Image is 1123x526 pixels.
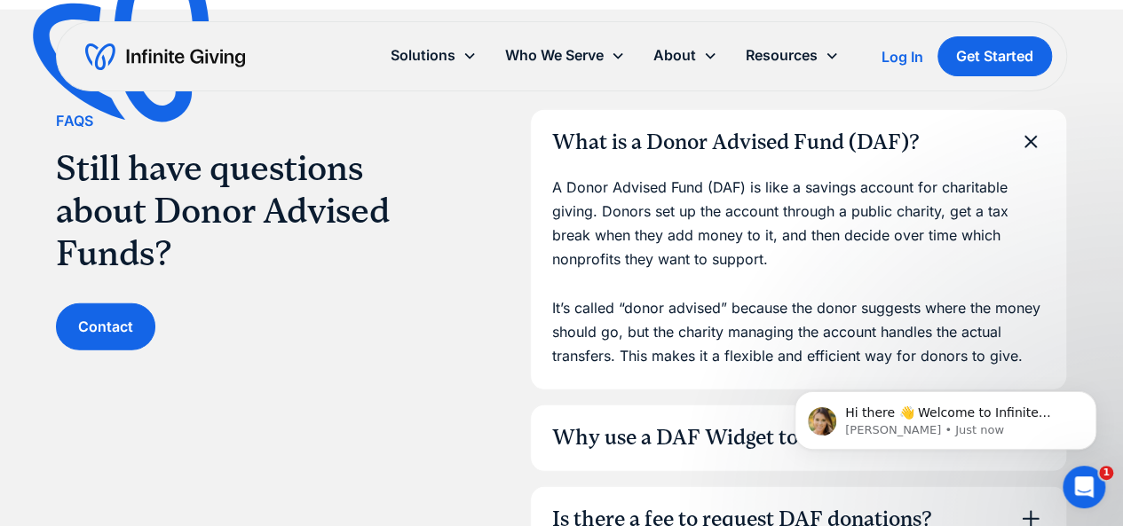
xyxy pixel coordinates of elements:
[882,46,923,67] a: Log In
[746,43,818,67] div: Resources
[505,43,604,67] div: Who We Serve
[732,36,853,75] div: Resources
[552,128,920,158] div: What is a Donor Advised Fund (DAF)?
[639,36,732,75] div: About
[56,147,459,275] h2: Still have questions about Donor Advised Funds?
[376,36,491,75] div: Solutions
[552,176,1045,369] p: A Donor Advised Fund (DAF) is like a savings account for charitable giving. Donors set up the acc...
[768,354,1123,478] iframe: Intercom notifications message
[391,43,455,67] div: Solutions
[653,43,696,67] div: About
[491,36,639,75] div: Who We Serve
[1099,466,1113,480] span: 1
[85,43,245,71] a: home
[937,36,1052,76] a: Get Started
[56,303,155,350] a: Contact
[882,50,923,64] div: Log In
[1063,466,1105,508] iframe: Intercom live chat
[552,423,948,453] div: Why use a DAF Widget to request grants?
